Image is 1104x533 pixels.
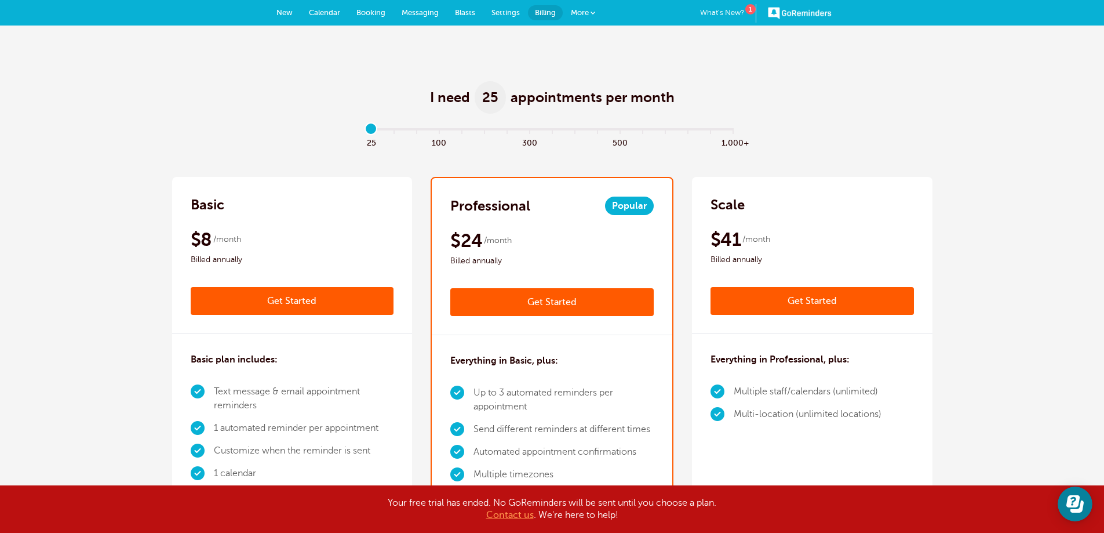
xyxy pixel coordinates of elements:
[430,88,470,107] span: I need
[473,463,654,486] li: Multiple timezones
[722,135,744,148] span: 1,000+
[450,288,654,316] a: Get Started
[214,462,394,485] li: 1 calendar
[276,8,293,17] span: New
[535,8,556,17] span: Billing
[486,510,534,520] a: Contact us
[473,418,654,441] li: Send different reminders at different times
[191,353,278,367] h3: Basic plan includes:
[711,228,741,251] span: $41
[450,354,558,368] h3: Everything in Basic, plus:
[450,254,654,268] span: Billed annually
[402,8,439,17] span: Messaging
[191,253,394,267] span: Billed annually
[214,417,394,440] li: 1 automated reminder per appointment
[191,195,224,214] h2: Basic
[191,287,394,315] a: Get Started
[473,441,654,463] li: Automated appointment confirmations
[609,135,631,148] span: 500
[475,81,506,114] span: 25
[263,497,842,521] div: Your free trial has ended. No GoReminders will be sent until you choose a plan. . We're here to h...
[455,8,475,17] span: Blasts
[742,233,770,246] span: /month
[360,135,382,148] span: 25
[473,382,654,418] li: Up to 3 automated reminders per appointment
[700,4,756,23] a: What's New?
[1058,487,1092,521] iframe: Resource center
[428,135,450,148] span: 100
[711,253,914,267] span: Billed annually
[356,8,385,17] span: Booking
[214,440,394,462] li: Customize when the reminder is sent
[450,229,482,252] span: $24
[711,195,745,214] h2: Scale
[734,403,881,426] li: Multi-location (unlimited locations)
[571,8,589,17] span: More
[711,353,850,367] h3: Everything in Professional, plus:
[491,8,520,17] span: Settings
[528,5,563,20] a: Billing
[214,485,394,507] li: Unlimited users/logins
[309,8,340,17] span: Calendar
[450,197,530,215] h2: Professional
[734,380,881,403] li: Multiple staff/calendars (unlimited)
[191,228,212,251] span: $8
[518,135,541,148] span: 300
[745,4,756,14] div: 1
[605,197,654,215] span: Popular
[214,380,394,417] li: Text message & email appointment reminders
[213,233,241,246] span: /month
[711,287,914,315] a: Get Started
[484,234,512,248] span: /month
[511,88,675,107] span: appointments per month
